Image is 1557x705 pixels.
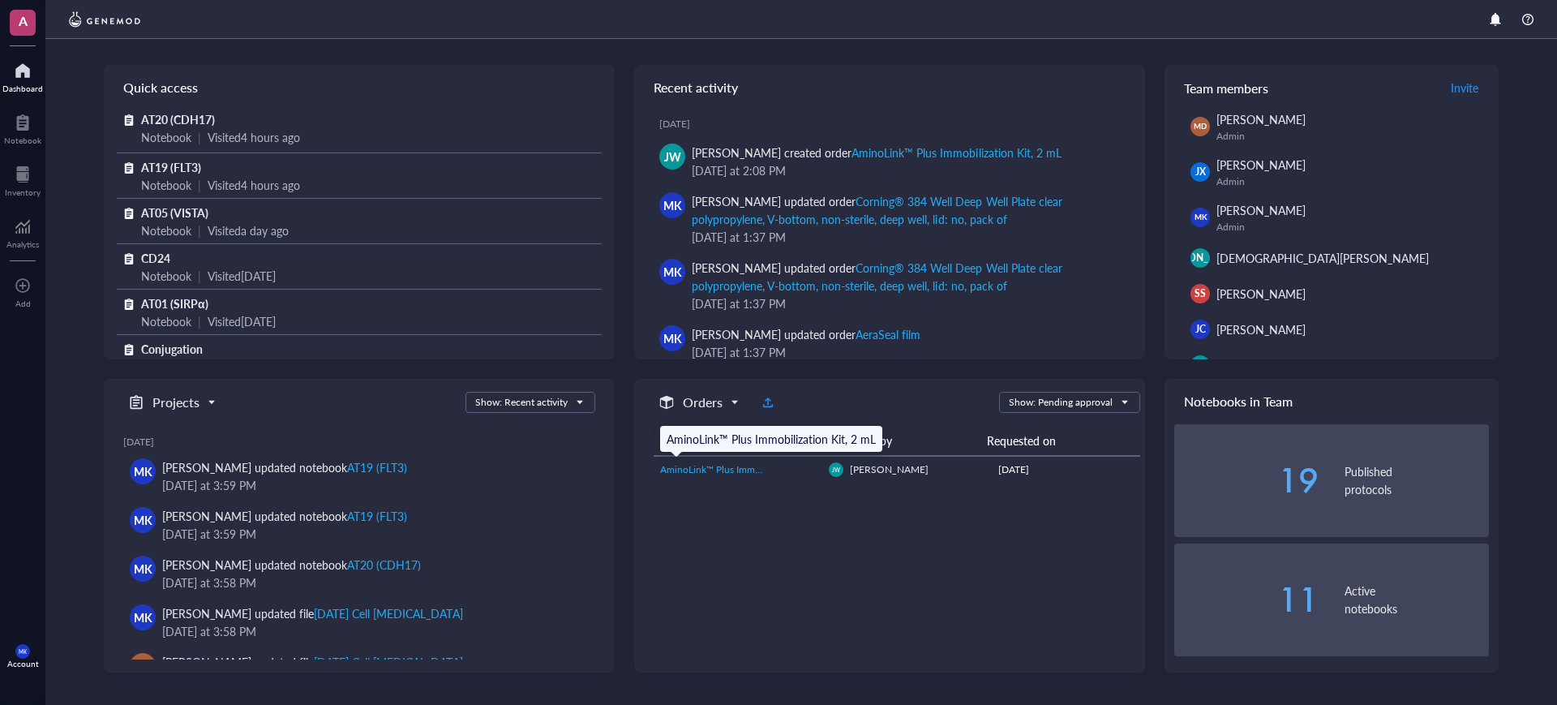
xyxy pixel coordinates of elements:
[208,312,276,330] div: Visited [DATE]
[1194,212,1206,223] span: MK
[692,294,1119,312] div: [DATE] at 1:37 PM
[692,193,1062,227] div: Corning® 384 Well Deep Well Plate clear polypropylene, V-bottom, non-sterile, deep well, lid: no,...
[141,111,215,127] span: AT20 (CDH17)
[1009,395,1113,410] div: Show: Pending approval
[683,393,723,412] h5: Orders
[1174,464,1319,497] div: 19
[162,458,407,476] div: [PERSON_NAME] updated notebook
[162,476,582,494] div: [DATE] at 3:59 PM
[314,605,462,621] div: [DATE] Cell [MEDICAL_DATA]
[198,221,201,239] div: |
[856,326,920,342] div: AeraSeal film
[850,462,929,476] span: [PERSON_NAME]
[19,648,27,655] span: MK
[141,204,208,221] span: AT05 (VISTA)
[198,128,201,146] div: |
[5,161,41,197] a: Inventory
[1216,111,1306,127] span: [PERSON_NAME]
[123,452,595,501] a: MK[PERSON_NAME] updated notebookAT19 (FLT3)[DATE] at 3:59 PM
[1216,250,1429,266] span: [DEMOGRAPHIC_DATA][PERSON_NAME]
[162,622,582,640] div: [DATE] at 3:58 PM
[647,186,1132,252] a: MK[PERSON_NAME] updated orderCorning® 384 Well Deep Well Plate clear polypropylene, V-bottom, non...
[1450,75,1479,101] button: Invite
[141,341,203,357] span: Conjugation
[141,176,191,194] div: Notebook
[980,426,1124,456] th: Requested on
[1195,286,1206,301] span: SS
[2,84,43,93] div: Dashboard
[1216,357,1306,373] span: [PERSON_NAME]
[1165,379,1499,424] div: Notebooks in Team
[1194,121,1207,132] span: MD
[198,312,201,330] div: |
[123,436,595,449] div: [DATE]
[6,239,39,249] div: Analytics
[7,659,39,668] div: Account
[141,267,191,285] div: Notebook
[162,604,463,622] div: [PERSON_NAME] updated file
[134,560,152,578] span: MK
[134,462,152,480] span: MK
[162,556,421,574] div: [PERSON_NAME] updated notebook
[654,426,817,456] th: Item name
[5,187,41,197] div: Inventory
[152,393,199,412] h5: Projects
[198,267,201,285] div: |
[123,501,595,549] a: MK[PERSON_NAME] updated notebookAT19 (FLT3)[DATE] at 3:59 PM
[663,196,682,214] span: MK
[1165,65,1499,110] div: Team members
[663,329,682,347] span: MK
[692,144,1062,161] div: [PERSON_NAME] created order
[141,221,191,239] div: Notebook
[162,574,582,591] div: [DATE] at 3:58 PM
[15,299,31,308] div: Add
[692,228,1119,246] div: [DATE] at 1:37 PM
[4,135,41,145] div: Notebook
[4,110,41,145] a: Notebook
[1216,175,1482,188] div: Admin
[664,148,681,166] span: JW
[141,250,170,266] span: CD24
[162,525,582,543] div: [DATE] at 3:59 PM
[162,507,407,525] div: [PERSON_NAME] updated notebook
[208,267,276,285] div: Visited [DATE]
[1195,322,1206,337] span: JC
[998,462,1134,477] div: [DATE]
[833,466,840,473] span: JW
[660,462,840,476] span: AminoLink™ Plus Immobilization Kit, 2 mL
[123,598,595,647] a: MK[PERSON_NAME] updated file[DATE] Cell [MEDICAL_DATA][DATE] at 3:58 PM
[1216,130,1482,143] div: Admin
[647,319,1132,368] a: MK[PERSON_NAME] updated orderAeraSeal film[DATE] at 1:37 PM
[134,608,152,626] span: MK
[1216,202,1306,218] span: [PERSON_NAME]
[475,395,568,410] div: Show: Recent activity
[134,511,152,529] span: MK
[667,430,876,448] div: AminoLink™ Plus Immobilization Kit, 2 mL
[692,325,920,343] div: [PERSON_NAME] updated order
[2,58,43,93] a: Dashboard
[817,426,981,456] th: Requested by
[692,259,1119,294] div: [PERSON_NAME] updated order
[141,295,208,312] span: AT01 (SIRPα)
[1216,321,1306,337] span: [PERSON_NAME]
[208,221,289,239] div: Visited a day ago
[1195,165,1206,179] span: JX
[141,312,191,330] div: Notebook
[347,459,407,475] div: AT19 (FLT3)
[208,128,300,146] div: Visited 4 hours ago
[692,161,1119,179] div: [DATE] at 2:08 PM
[663,263,682,281] span: MK
[6,213,39,249] a: Analytics
[851,144,1061,161] div: AminoLink™ Plus Immobilization Kit, 2 mL
[692,192,1119,228] div: [PERSON_NAME] updated order
[692,260,1062,294] div: Corning® 384 Well Deep Well Plate clear polypropylene, V-bottom, non-sterile, deep well, lid: no,...
[19,11,28,31] span: A
[1216,286,1306,302] span: [PERSON_NAME]
[647,137,1132,186] a: JW[PERSON_NAME] created orderAminoLink™ Plus Immobilization Kit, 2 mL[DATE] at 2:08 PM
[1161,251,1240,265] span: [PERSON_NAME]
[198,176,201,194] div: |
[1216,157,1306,173] span: [PERSON_NAME]
[208,176,300,194] div: Visited 4 hours ago
[141,128,191,146] div: Notebook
